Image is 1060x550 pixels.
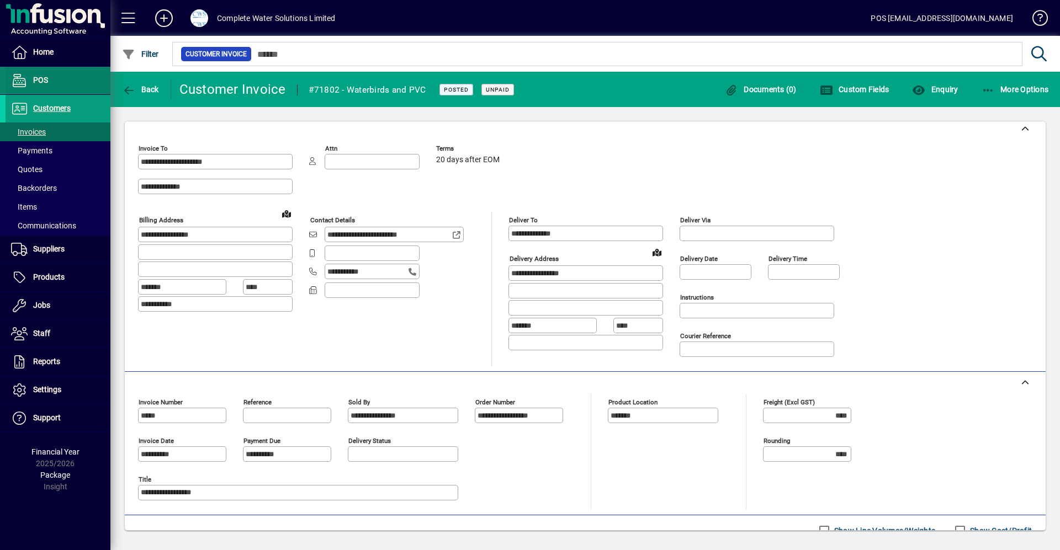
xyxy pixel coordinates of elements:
mat-label: Title [139,476,151,483]
a: Staff [6,320,110,348]
mat-label: Deliver via [680,216,711,224]
span: Enquiry [912,85,958,94]
span: Support [33,413,61,422]
span: Payments [11,146,52,155]
a: Reports [6,348,110,376]
mat-label: Delivery status [348,437,391,445]
mat-label: Instructions [680,293,714,301]
mat-label: Courier Reference [680,332,731,340]
span: Customers [33,104,71,113]
a: View on map [648,243,666,261]
button: Back [119,79,162,99]
mat-label: Freight (excl GST) [764,398,815,406]
mat-label: Attn [325,145,337,152]
span: Backorders [11,184,57,193]
div: POS [EMAIL_ADDRESS][DOMAIN_NAME] [871,9,1013,27]
a: Items [6,197,110,216]
span: Terms [436,145,502,152]
a: Jobs [6,292,110,319]
span: Financial Year [31,447,79,456]
span: Filter [122,50,159,58]
span: Customer Invoice [185,49,247,60]
a: Products [6,264,110,291]
mat-label: Invoice number [139,398,183,406]
mat-label: Invoice date [139,437,174,445]
button: Documents (0) [722,79,799,99]
span: Products [33,273,65,281]
a: Communications [6,216,110,235]
span: Invoices [11,127,46,136]
mat-label: Payment due [243,437,280,445]
a: Backorders [6,179,110,197]
button: Custom Fields [817,79,892,99]
button: More Options [979,79,1052,99]
a: Quotes [6,160,110,179]
mat-label: Delivery date [680,255,718,263]
span: Custom Fields [820,85,889,94]
label: Show Line Volumes/Weights [832,525,935,536]
span: Suppliers [33,244,65,253]
span: Posted [444,86,469,93]
span: POS [33,76,48,84]
a: Support [6,404,110,432]
button: Filter [119,44,162,64]
span: Home [33,47,54,56]
mat-label: Rounding [764,437,790,445]
label: Show Cost/Profit [968,525,1032,536]
span: Unpaid [486,86,510,93]
app-page-header-button: Back [110,79,171,99]
a: Knowledge Base [1024,2,1046,38]
mat-label: Reference [243,398,272,406]
a: Suppliers [6,236,110,263]
a: Settings [6,376,110,404]
div: Customer Invoice [179,81,286,98]
span: Quotes [11,165,43,174]
div: Complete Water Solutions Limited [217,9,336,27]
span: 20 days after EOM [436,156,500,164]
span: Communications [11,221,76,230]
mat-label: Invoice To [139,145,168,152]
mat-label: Order number [475,398,515,406]
mat-label: Delivery time [768,255,807,263]
span: Staff [33,329,50,338]
a: Home [6,39,110,66]
span: Documents (0) [725,85,797,94]
button: Profile [182,8,217,28]
a: View on map [278,205,295,222]
span: Items [11,202,37,211]
span: Settings [33,385,61,394]
mat-label: Deliver To [509,216,538,224]
mat-label: Sold by [348,398,370,406]
span: Reports [33,357,60,366]
button: Add [146,8,182,28]
a: POS [6,67,110,94]
span: Package [40,471,70,479]
mat-label: Product location [608,398,658,406]
span: Jobs [33,301,50,309]
span: More Options [982,85,1049,94]
a: Payments [6,141,110,160]
button: Enquiry [909,79,961,99]
a: Invoices [6,122,110,141]
div: #71802 - Waterbirds and PVC [309,81,426,99]
span: Back [122,85,159,94]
